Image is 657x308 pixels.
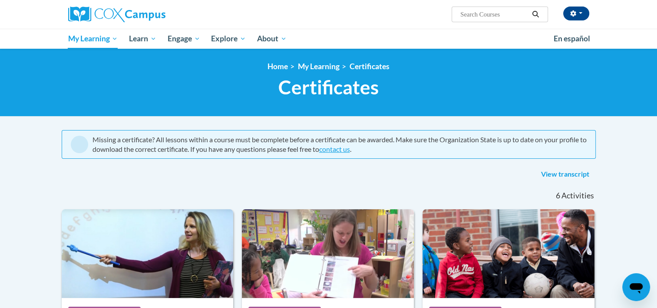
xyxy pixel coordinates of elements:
[123,29,162,49] a: Learn
[242,209,414,298] img: Course Logo
[267,62,288,71] a: Home
[278,76,379,99] span: Certificates
[63,29,124,49] a: My Learning
[298,62,340,71] a: My Learning
[162,29,206,49] a: Engage
[257,33,287,44] span: About
[622,273,650,301] iframe: Button to launch messaging window
[68,7,233,22] a: Cox Campus
[211,33,246,44] span: Explore
[459,9,529,20] input: Search Courses
[423,209,594,298] img: Course Logo
[92,135,587,154] div: Missing a certificate? All lessons within a course must be complete before a certificate can be a...
[168,33,200,44] span: Engage
[62,209,234,298] img: Course Logo
[251,29,292,49] a: About
[535,167,596,181] a: View transcript
[350,62,390,71] a: Certificates
[129,33,156,44] span: Learn
[563,7,589,20] button: Account Settings
[319,145,350,153] a: contact us
[548,30,596,48] a: En español
[554,34,590,43] span: En español
[55,29,602,49] div: Main menu
[68,7,165,22] img: Cox Campus
[555,191,560,201] span: 6
[68,33,118,44] span: My Learning
[561,191,594,201] span: Activities
[529,9,542,20] button: Search
[205,29,251,49] a: Explore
